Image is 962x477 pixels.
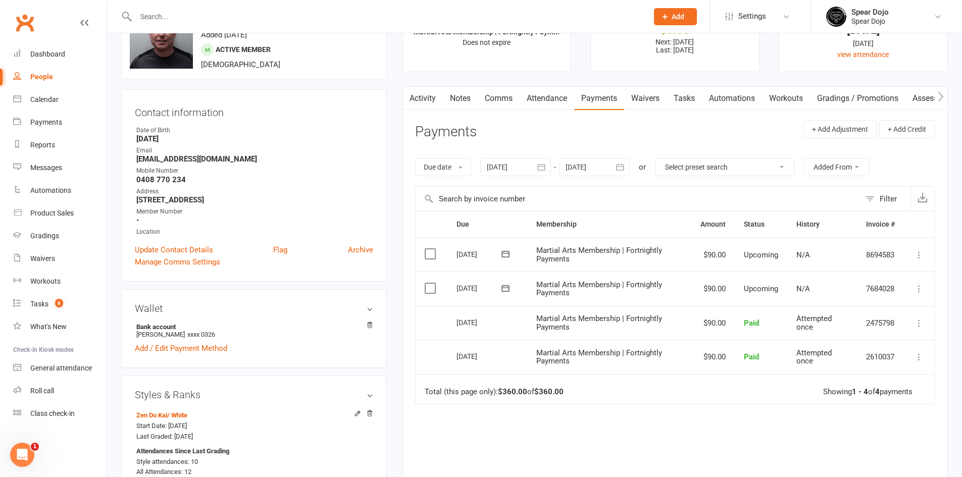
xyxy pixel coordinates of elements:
strong: $360.00 [534,387,564,396]
th: Membership [527,211,691,237]
strong: [STREET_ADDRESS] [136,195,373,204]
a: General attendance kiosk mode [13,357,107,380]
h3: Wallet [135,303,373,314]
div: [DATE] [457,314,503,330]
a: Calendar [13,88,107,111]
strong: Bank account [136,323,368,331]
a: Class kiosk mode [13,402,107,425]
span: 8 [55,299,63,307]
span: Active member [216,45,271,54]
div: Spear Dojo [851,8,889,17]
a: Attendance [520,87,574,110]
td: $90.00 [691,272,735,306]
span: N/A [796,284,810,293]
iframe: Intercom live chat [10,443,34,467]
td: $90.00 [691,306,735,340]
a: Automations [702,87,762,110]
td: 7684028 [857,272,904,306]
strong: [DATE] [136,134,373,143]
a: Dashboard [13,43,107,66]
div: Spear Dojo [851,17,889,26]
span: Martial Arts Membership | Fortnightly Payments [536,348,662,366]
div: What's New [30,323,67,331]
a: Comms [478,87,520,110]
td: $90.00 [691,238,735,272]
strong: 0408 770 234 [136,175,373,184]
strong: - [136,216,373,225]
a: Workouts [13,270,107,293]
td: $90.00 [691,340,735,374]
span: xxxx 0326 [187,331,215,338]
span: Martial Arts Membership | Fortnightly Payments [536,246,662,263]
a: Tasks [667,87,702,110]
div: People [30,73,53,81]
div: Messages [30,164,62,172]
a: Flag [273,244,287,256]
li: [PERSON_NAME] [135,322,373,340]
button: Added From [803,158,870,176]
a: view attendance [837,50,889,59]
td: 2610037 [857,340,904,374]
a: Product Sales [13,202,107,225]
span: Upcoming [744,284,778,293]
div: Workouts [30,277,61,285]
div: Class check-in [30,409,75,417]
a: Update Contact Details [135,244,213,256]
div: Total (this page only): of [425,388,564,396]
button: Due date [415,158,471,176]
th: Due [447,211,527,237]
strong: 1 - 4 [852,387,868,396]
th: History [787,211,857,237]
a: Tasks 8 [13,293,107,315]
span: / White [167,411,187,419]
a: What's New [13,315,107,338]
a: Roll call [13,380,107,402]
span: Settings [738,5,766,28]
a: Activity [402,87,443,110]
a: Archive [348,244,373,256]
div: Mobile Number [136,166,373,176]
button: + Add Credit [879,120,935,138]
div: Automations [30,186,71,194]
span: Paid [744,319,759,328]
h3: Payments [415,124,477,140]
div: Tasks [30,300,48,308]
div: Product Sales [30,209,74,217]
span: Style attendances: 10 [136,458,198,465]
img: thumb_image1623745760.png [826,7,846,27]
th: Status [735,211,787,237]
div: [DATE] [457,246,503,262]
a: Manage Comms Settings [135,256,220,268]
div: Address [136,187,373,196]
div: Member Number [136,207,373,217]
div: Gradings [30,232,59,240]
div: [DATE] [788,25,938,35]
div: Showing of payments [823,388,913,396]
td: 2475798 [857,306,904,340]
div: Dashboard [30,50,65,58]
span: Martial Arts Membership | Fortnightly Payments [536,314,662,332]
div: Roll call [30,387,54,395]
span: [DEMOGRAPHIC_DATA] [201,60,280,69]
a: Workouts [762,87,810,110]
h3: Styles & Ranks [135,389,373,400]
div: [DATE] [457,348,503,364]
a: Gradings [13,225,107,247]
div: [DATE] [457,280,503,296]
div: Payments [30,118,62,126]
a: Messages [13,156,107,179]
a: Automations [13,179,107,202]
button: + Add Adjustment [803,120,877,138]
p: Next: [DATE] Last: [DATE] [600,38,750,54]
div: Email [136,146,373,155]
div: Waivers [30,254,55,262]
div: Reports [30,141,55,149]
div: [DATE] [788,38,938,49]
img: image1738146297.png [130,6,193,69]
td: 8694583 [857,238,904,272]
a: Gradings / Promotions [810,87,905,110]
span: Add [672,13,684,21]
a: Clubworx [12,10,37,35]
span: Upcoming [744,250,778,259]
a: Add / Edit Payment Method [135,342,227,354]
